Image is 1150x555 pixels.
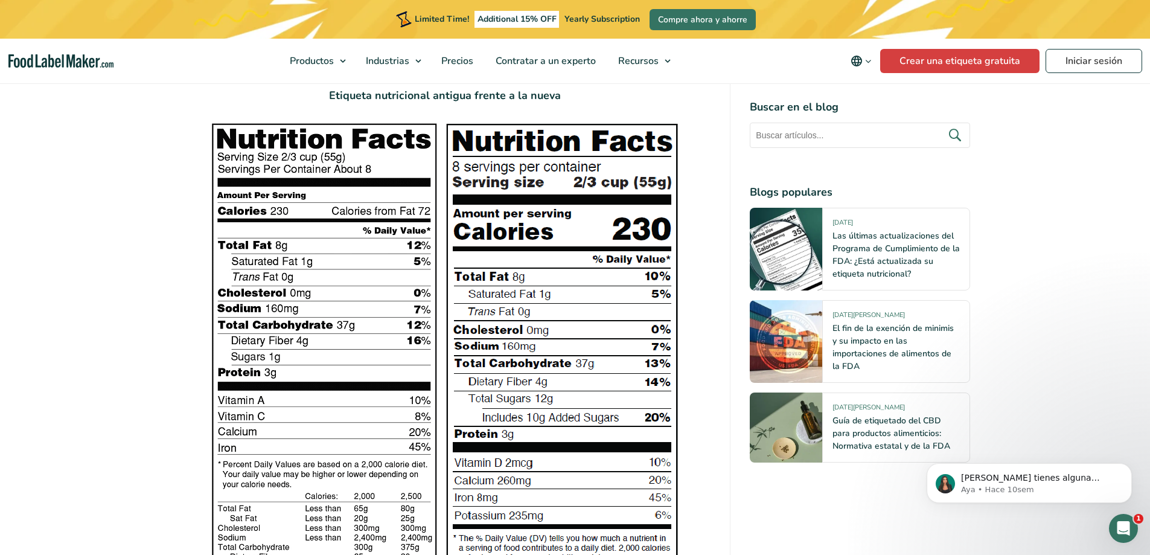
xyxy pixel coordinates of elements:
[607,39,677,83] a: Recursos
[1134,514,1143,524] span: 1
[485,39,604,83] a: Contratar a un experto
[564,13,640,25] span: Yearly Subscription
[8,54,113,68] a: Food Label Maker homepage
[438,54,474,68] span: Precios
[279,39,352,83] a: Productos
[492,54,597,68] span: Contratar a un experto
[1046,49,1142,73] a: Iniciar sesión
[832,403,905,417] span: [DATE][PERSON_NAME]
[832,322,954,372] a: El fin de la exención de minimis y su impacto en las importaciones de alimentos de la FDA
[750,123,970,148] input: Buscar artículos...
[415,13,469,25] span: Limited Time!
[650,9,756,30] a: Compre ahora y ahorre
[880,49,1040,73] a: Crear una etiqueta gratuita
[750,99,970,115] h4: Buscar en el blog
[832,310,905,324] span: [DATE][PERSON_NAME]
[286,54,335,68] span: Productos
[355,39,427,83] a: Industrias
[750,184,970,201] h4: Blogs populares
[329,88,561,103] strong: Etiqueta nutricional antigua frente a la nueva
[842,49,880,73] button: Change language
[1109,514,1138,543] iframe: Intercom live chat
[832,415,950,452] a: Guía de etiquetado del CBD para productos alimenticios: Normativa estatal y de la FDA
[615,54,660,68] span: Recursos
[474,11,560,28] span: Additional 15% OFF
[832,230,960,280] a: Las últimas actualizaciones del Programa de Cumplimiento de la FDA: ¿Está actualizada su etiqueta...
[430,39,482,83] a: Precios
[832,218,853,232] span: [DATE]
[909,438,1150,522] iframe: Intercom notifications mensaje
[362,54,410,68] span: Industrias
